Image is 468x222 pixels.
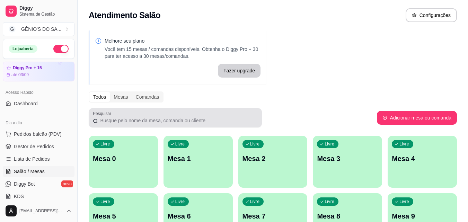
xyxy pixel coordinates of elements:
[14,180,35,187] span: Diggy Bot
[313,136,382,188] button: LivreMesa 3
[3,62,74,81] a: Diggy Pro + 15até 03/09
[14,168,45,175] span: Salão / Mesas
[3,87,74,98] div: Acesso Rápido
[19,208,63,214] span: [EMAIL_ADDRESS][DOMAIN_NAME]
[317,211,378,221] p: Mesa 8
[100,141,110,147] p: Livre
[3,141,74,152] a: Gestor de Pedidos
[11,72,29,78] article: até 03/09
[105,37,261,44] p: Melhore seu plano
[19,11,72,17] span: Sistema de Gestão
[250,141,260,147] p: Livre
[392,211,453,221] p: Mesa 9
[3,98,74,109] a: Dashboard
[13,65,42,71] article: Diggy Pro + 15
[93,211,154,221] p: Mesa 5
[132,92,163,102] div: Comandas
[3,178,74,189] a: Diggy Botnovo
[250,199,260,204] p: Livre
[242,211,303,221] p: Mesa 7
[53,45,69,53] button: Alterar Status
[14,143,54,150] span: Gestor de Pedidos
[89,92,110,102] div: Todos
[3,22,74,36] button: Select a team
[238,136,308,188] button: LivreMesa 2
[93,154,154,163] p: Mesa 0
[89,10,160,21] h2: Atendimento Salão
[98,117,258,124] input: Pesquisar
[14,100,38,107] span: Dashboard
[399,199,409,204] p: Livre
[14,156,50,162] span: Lista de Pedidos
[392,154,453,163] p: Mesa 4
[218,64,261,78] button: Fazer upgrade
[175,141,185,147] p: Livre
[3,128,74,140] button: Pedidos balcão (PDV)
[325,199,334,204] p: Livre
[110,92,132,102] div: Mesas
[168,211,229,221] p: Mesa 6
[93,110,114,116] label: Pesquisar
[317,154,378,163] p: Mesa 3
[164,136,233,188] button: LivreMesa 1
[105,46,261,60] p: Você tem 15 mesas / comandas disponíveis. Obtenha o Diggy Pro + 30 para ter acesso a 30 mesas/com...
[377,111,457,125] button: Adicionar mesa ou comanda
[89,136,158,188] button: LivreMesa 0
[14,193,24,200] span: KDS
[3,166,74,177] a: Salão / Mesas
[100,199,110,204] p: Livre
[19,5,72,11] span: Diggy
[9,26,16,33] span: G
[399,141,409,147] p: Livre
[388,136,457,188] button: LivreMesa 4
[3,117,74,128] div: Dia a dia
[406,8,457,22] button: Configurações
[3,3,74,19] a: DiggySistema de Gestão
[168,154,229,163] p: Mesa 1
[21,26,61,33] div: GÊNIO'S DO SA ...
[325,141,334,147] p: Livre
[9,45,37,53] div: Loja aberta
[14,131,62,137] span: Pedidos balcão (PDV)
[3,153,74,165] a: Lista de Pedidos
[175,199,185,204] p: Livre
[3,191,74,202] a: KDS
[3,203,74,219] button: [EMAIL_ADDRESS][DOMAIN_NAME]
[242,154,303,163] p: Mesa 2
